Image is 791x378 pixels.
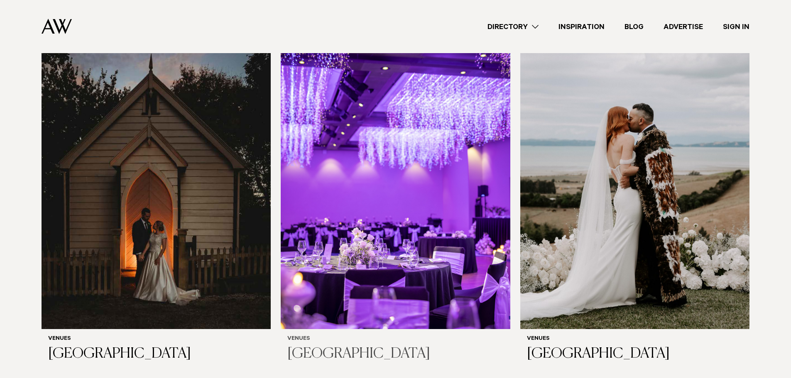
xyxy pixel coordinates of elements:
[281,22,510,370] a: Auckland Weddings Venues | Grand Millennium Auckland Venues [GEOGRAPHIC_DATA]
[527,336,743,343] h6: Venues
[42,19,72,34] img: Auckland Weddings Logo
[42,22,271,329] img: Historic chapel in Howick
[520,22,749,370] a: Auckland Weddings Venues | Kauri Bay Venues [GEOGRAPHIC_DATA]
[520,22,749,329] img: Auckland Weddings Venues | Kauri Bay
[287,336,503,343] h6: Venues
[615,21,654,32] a: Blog
[713,21,759,32] a: Sign In
[549,21,615,32] a: Inspiration
[478,21,549,32] a: Directory
[281,22,510,329] img: Auckland Weddings Venues | Grand Millennium Auckland
[527,346,743,363] h3: [GEOGRAPHIC_DATA]
[48,336,264,343] h6: Venues
[42,22,271,370] a: Historic chapel in Howick Venues [GEOGRAPHIC_DATA]
[287,346,503,363] h3: [GEOGRAPHIC_DATA]
[48,346,264,363] h3: [GEOGRAPHIC_DATA]
[654,21,713,32] a: Advertise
